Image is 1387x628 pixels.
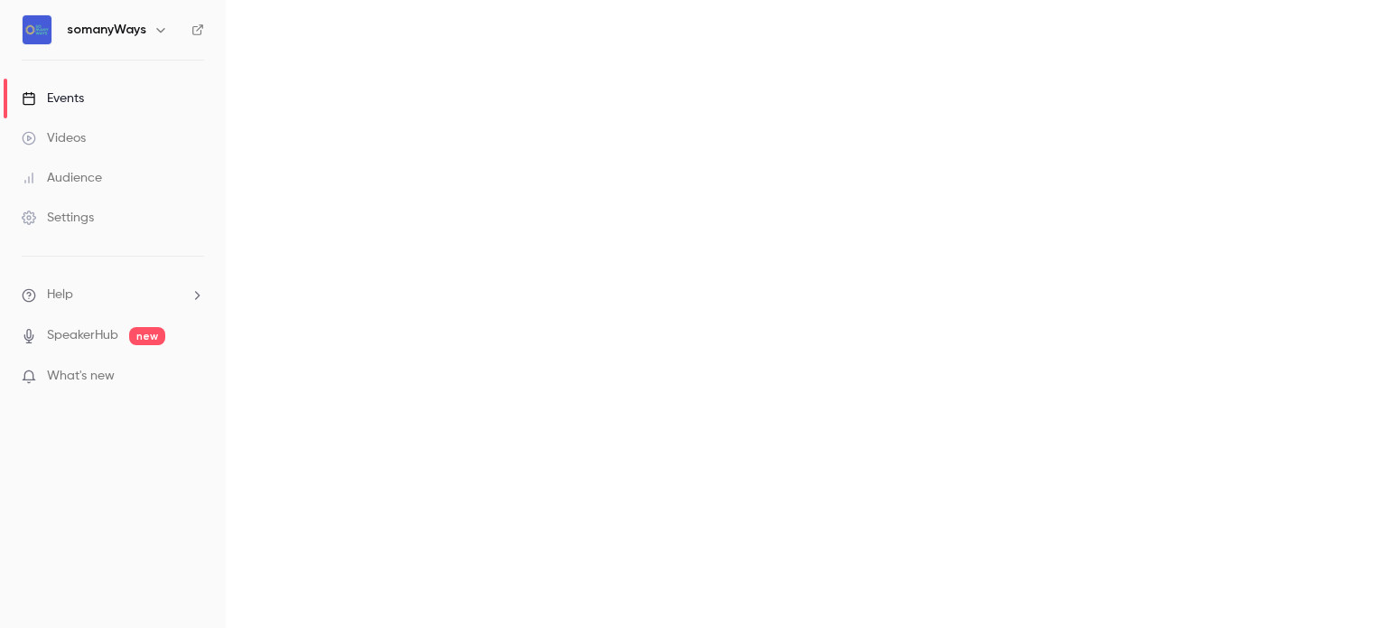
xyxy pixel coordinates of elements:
[47,326,118,345] a: SpeakerHub
[129,327,165,345] span: new
[22,169,102,187] div: Audience
[182,369,204,385] iframe: Noticeable Trigger
[22,209,94,227] div: Settings
[22,286,204,305] li: help-dropdown-opener
[23,15,51,44] img: somanyWays
[47,367,115,386] span: What's new
[22,89,84,108] div: Events
[67,21,146,39] h6: somanyWays
[47,286,73,305] span: Help
[22,129,86,147] div: Videos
